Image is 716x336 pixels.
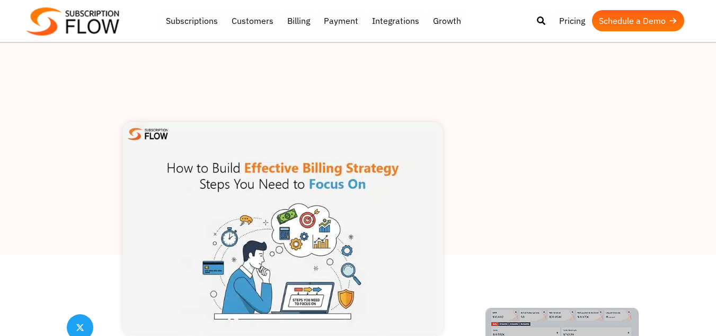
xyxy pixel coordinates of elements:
a: Pricing [552,10,592,31]
a: Customers [225,10,280,31]
img: Effective Billing Strategy [122,122,443,336]
a: Billing [280,10,317,31]
a: Integrations [365,10,426,31]
a: Subscriptions [159,10,225,31]
img: Subscriptionflow [26,7,119,36]
a: Payment [317,10,365,31]
a: Schedule a Demo [592,10,684,31]
a: Growth [426,10,468,31]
